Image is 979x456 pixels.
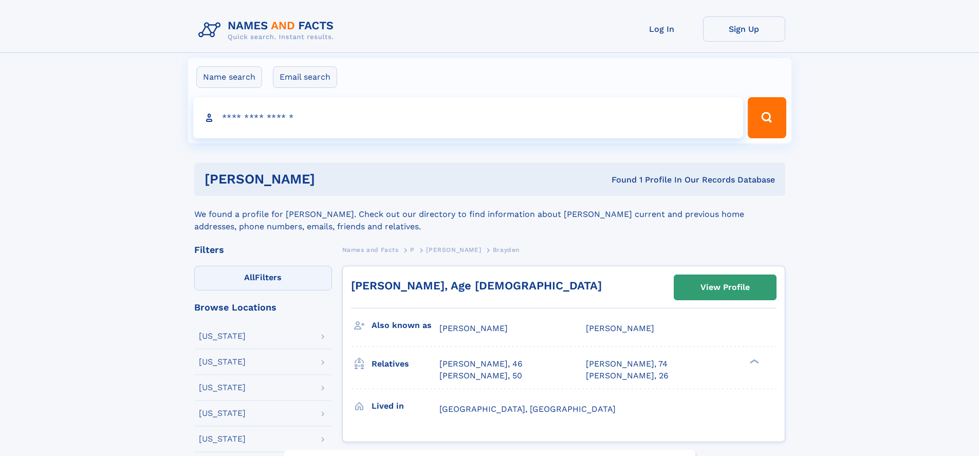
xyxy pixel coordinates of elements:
[703,16,785,42] a: Sign Up
[748,97,786,138] button: Search Button
[193,97,744,138] input: search input
[621,16,703,42] a: Log In
[194,303,332,312] div: Browse Locations
[410,246,415,253] span: P
[196,66,262,88] label: Name search
[439,370,522,381] a: [PERSON_NAME], 50
[372,397,439,415] h3: Lived in
[205,173,464,186] h1: [PERSON_NAME]
[273,66,337,88] label: Email search
[439,404,616,414] span: [GEOGRAPHIC_DATA], [GEOGRAPHIC_DATA]
[463,174,775,186] div: Found 1 Profile In Our Records Database
[586,358,668,370] a: [PERSON_NAME], 74
[194,266,332,290] label: Filters
[586,370,669,381] a: [PERSON_NAME], 26
[439,323,508,333] span: [PERSON_NAME]
[426,246,481,253] span: [PERSON_NAME]
[194,245,332,254] div: Filters
[199,435,246,443] div: [US_STATE]
[747,358,760,365] div: ❯
[199,332,246,340] div: [US_STATE]
[194,16,342,44] img: Logo Names and Facts
[426,243,481,256] a: [PERSON_NAME]
[194,196,785,233] div: We found a profile for [PERSON_NAME]. Check out our directory to find information about [PERSON_N...
[199,358,246,366] div: [US_STATE]
[372,317,439,334] h3: Also known as
[199,384,246,392] div: [US_STATE]
[372,355,439,373] h3: Relatives
[586,323,654,333] span: [PERSON_NAME]
[700,276,750,299] div: View Profile
[244,272,255,282] span: All
[199,409,246,417] div: [US_STATE]
[410,243,415,256] a: P
[342,243,399,256] a: Names and Facts
[439,358,523,370] a: [PERSON_NAME], 46
[493,246,520,253] span: Brayden
[674,275,776,300] a: View Profile
[351,279,602,292] a: [PERSON_NAME], Age [DEMOGRAPHIC_DATA]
